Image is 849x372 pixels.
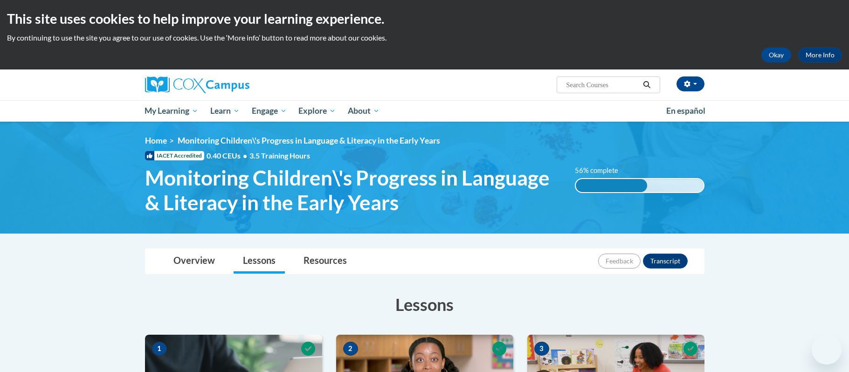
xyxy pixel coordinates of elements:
p: By continuing to use the site you agree to our use of cookies. Use the ‘More info’ button to read... [7,33,842,43]
span: • [243,151,247,160]
iframe: Button to launch messaging window [812,335,842,365]
a: Home [145,136,167,145]
span: 0.40 CEUs [207,151,249,161]
span: 3.5 Training Hours [249,151,310,160]
a: Cox Campus [145,76,322,93]
a: About [342,100,386,122]
span: About [348,105,380,117]
button: Account Settings [676,76,704,91]
span: Engage [252,105,287,117]
span: 2 [343,342,358,356]
span: 1 [152,342,167,356]
input: Search Courses [565,79,640,90]
a: More Info [798,48,842,62]
span: 3 [534,342,549,356]
a: Learn [204,100,246,122]
a: Explore [292,100,342,122]
span: IACET Accredited [145,151,204,160]
button: Okay [761,48,791,62]
h2: This site uses cookies to help improve your learning experience. [7,9,842,28]
span: Learn [210,105,240,117]
a: Overview [164,249,224,274]
button: Transcript [643,254,688,269]
a: Lessons [234,249,285,274]
div: 56% complete [576,179,647,192]
a: Engage [246,100,293,122]
button: Feedback [598,254,641,269]
label: 56% complete [575,165,628,176]
span: My Learning [145,105,198,117]
a: En español [660,101,711,121]
button: Search [640,79,654,90]
a: Resources [294,249,356,274]
span: En español [666,106,705,116]
span: Monitoring Children\'s Progress in Language & Literacy in the Early Years [178,136,440,145]
span: Monitoring Children\'s Progress in Language & Literacy in the Early Years [145,165,561,215]
h3: Lessons [145,293,704,316]
a: My Learning [139,100,205,122]
div: Main menu [131,100,718,122]
img: Cox Campus [145,76,249,93]
span: Explore [298,105,336,117]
